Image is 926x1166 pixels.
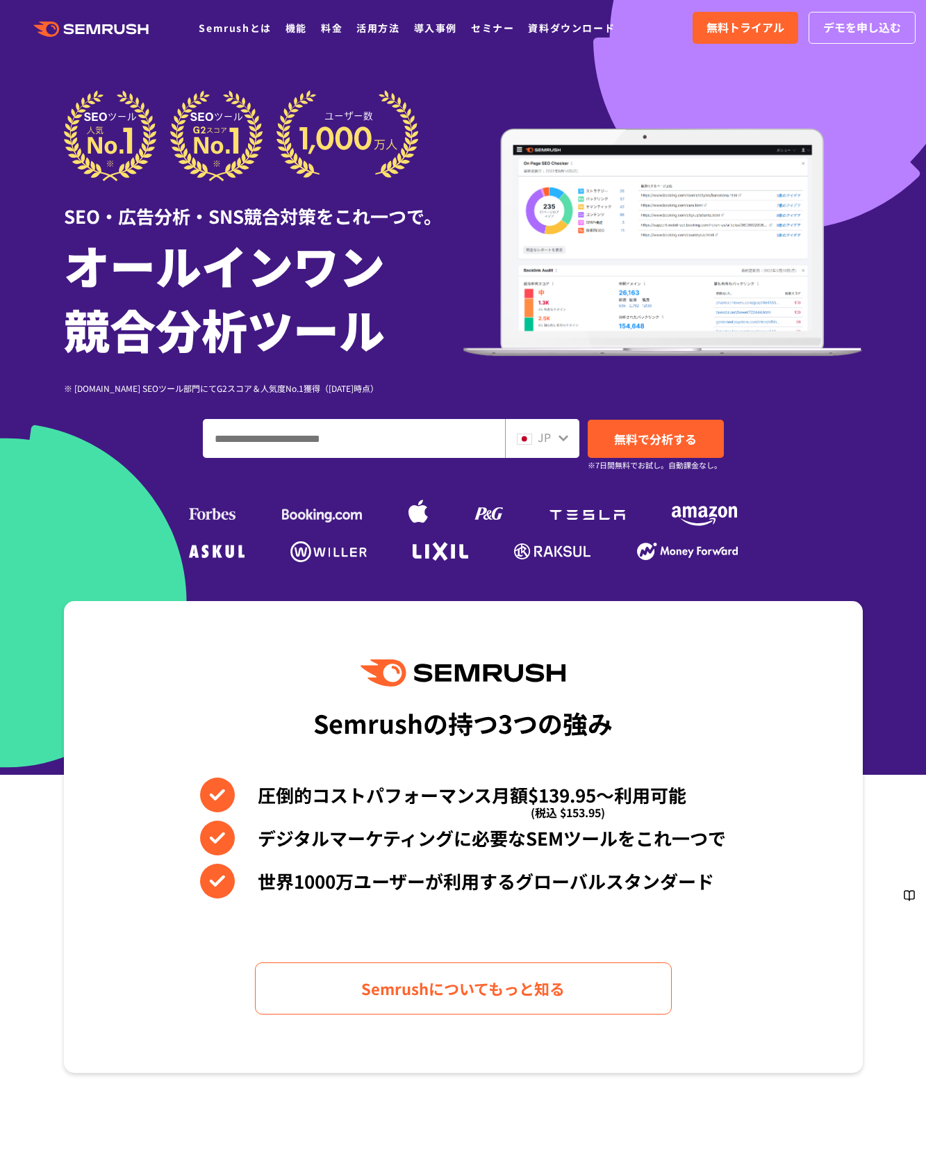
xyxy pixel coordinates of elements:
[200,821,726,855] li: デジタルマーケティングに必要なSEMツールをこれ一つで
[809,12,916,44] a: デモを申し込む
[588,459,722,472] small: ※7日間無料でお試し。自動課金なし。
[64,181,463,229] div: SEO・広告分析・SNS競合対策をこれ一つで。
[321,21,342,35] a: 料金
[706,19,784,37] span: 無料トライアル
[823,19,901,37] span: デモを申し込む
[531,795,605,830] span: (税込 $153.95)
[200,778,726,812] li: 圧倒的コストパフォーマンス月額$139.95〜利用可能
[471,21,514,35] a: セミナー
[614,430,697,447] span: 無料で分析する
[528,21,615,35] a: 資料ダウンロード
[255,962,672,1015] a: Semrushについてもっと知る
[588,420,724,458] a: 無料で分析する
[313,697,613,748] div: Semrushの持つ3つの強み
[200,864,726,898] li: 世界1000万ユーザーが利用するグローバルスタンダード
[64,233,463,361] h1: オールインワン 競合分析ツール
[204,420,504,457] input: ドメイン、キーワードまたはURLを入力してください
[356,21,399,35] a: 活用方法
[361,976,565,1001] span: Semrushについてもっと知る
[538,429,551,445] span: JP
[414,21,457,35] a: 導入事例
[286,21,307,35] a: 機能
[199,21,271,35] a: Semrushとは
[361,659,565,687] img: Semrush
[693,12,798,44] a: 無料トライアル
[64,381,463,395] div: ※ [DOMAIN_NAME] SEOツール部門にてG2スコア＆人気度No.1獲得（[DATE]時点）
